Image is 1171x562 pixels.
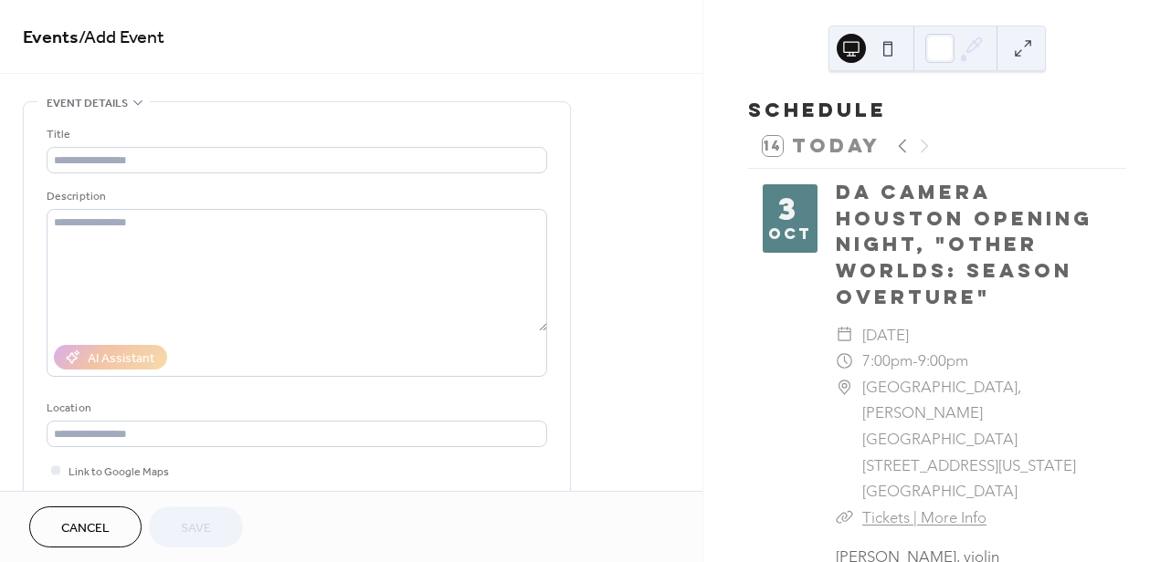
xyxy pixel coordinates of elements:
[47,94,128,113] span: Event details
[836,374,853,401] div: ​
[748,98,1126,124] div: SCHEDULE
[778,195,802,223] div: 3
[862,348,913,374] span: 7:00pm
[47,125,543,144] div: Title
[862,322,909,349] span: [DATE]
[61,519,110,538] span: Cancel
[69,463,169,482] span: Link to Google Maps
[23,20,79,56] a: Events
[913,348,918,374] span: -
[29,506,142,547] button: Cancel
[836,180,1092,309] a: Da Camera Houston Opening Night, "Other Worlds: Season Overture"
[47,399,543,418] div: Location
[918,348,968,374] span: 9:00pm
[768,227,812,241] div: Oct
[47,187,543,206] div: Description
[79,20,164,56] span: / Add Event
[862,374,1112,505] span: [GEOGRAPHIC_DATA], [PERSON_NAME][GEOGRAPHIC_DATA] [STREET_ADDRESS][US_STATE] [GEOGRAPHIC_DATA]
[836,505,853,531] div: ​
[862,508,986,526] a: Tickets | More Info
[836,348,853,374] div: ​
[836,322,853,349] div: ​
